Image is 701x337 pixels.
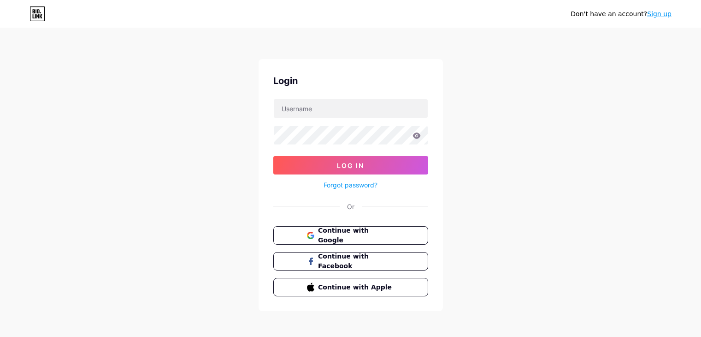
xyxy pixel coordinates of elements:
[273,74,428,88] div: Login
[273,252,428,271] button: Continue with Facebook
[318,283,394,292] span: Continue with Apple
[571,9,672,19] div: Don't have an account?
[318,226,394,245] span: Continue with Google
[273,226,428,245] button: Continue with Google
[318,252,394,271] span: Continue with Facebook
[324,180,377,190] a: Forgot password?
[647,10,672,18] a: Sign up
[347,202,354,211] div: Or
[273,278,428,296] button: Continue with Apple
[337,162,364,169] span: Log In
[274,99,428,118] input: Username
[273,156,428,175] button: Log In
